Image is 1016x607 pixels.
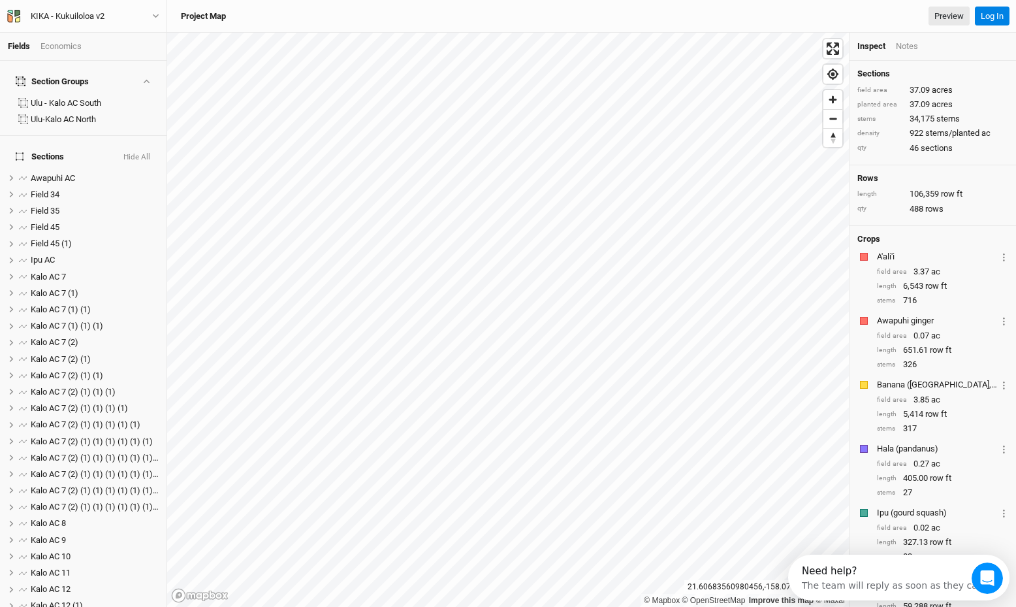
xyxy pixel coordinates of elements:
div: Kalo AC 7 (2) (1) (1) (1) (1) (1) (1) (1) [31,453,159,463]
span: row ft [925,280,947,292]
div: Kalo AC 7 (1) (1) (1) [31,321,159,331]
a: Mapbox logo [171,588,229,603]
span: ac [931,522,940,534]
div: Ipu (gourd squash) [877,507,997,519]
span: Kalo AC 7 (1) [31,288,78,298]
span: Ipu AC [31,255,55,265]
span: row ft [941,188,962,200]
div: field area [877,459,907,469]
div: density [857,129,903,139]
div: Kalo AC 7 (1) [31,288,159,299]
div: 716 [877,295,1008,306]
div: 327.13 [877,536,1008,548]
div: Kalo AC 7 (2) (1) (1) (1) (1) [31,403,159,414]
span: Kalo AC 7 (2) (1) (1) (1) [31,387,116,397]
span: Awapuhi AC [31,173,75,183]
span: acres [932,99,953,110]
div: Awapuhi AC [31,173,159,184]
div: Kalo AC 7 [31,272,159,282]
div: Kalo AC 10 [31,551,159,562]
span: Field 34 [31,189,59,199]
div: Kalo AC 7 (2) (1) (1) (1) (1) (1) (1) (1) (1) (1) (1) [31,502,159,512]
div: Kalo AC 8 [31,518,159,529]
h3: Project Map [181,11,226,22]
div: Kalo AC 7 (2) (1) (1) (1) (1) (1) (1) [31,436,159,447]
button: Crop Usage [1000,441,1008,456]
span: stems/planted ac [925,127,991,139]
div: qty [857,143,903,153]
div: length [877,282,897,291]
span: acres [932,84,953,96]
button: Show section groups [140,77,151,86]
span: Kalo AC 7 (2) (1) (1) (1) (1) (1) (1) (1) [31,453,165,463]
div: planted area [857,100,903,110]
div: Kalo AC 7 (1) (1) [31,304,159,315]
span: ac [931,394,940,406]
iframe: Intercom live chat discovery launcher [788,555,1009,600]
div: Economics [40,41,82,52]
span: rows [925,203,944,215]
div: 651.61 [877,344,1008,356]
div: field area [877,395,907,405]
div: Kalo AC 7 (2) (1) (1) (1) [31,387,159,397]
button: Zoom in [823,90,842,109]
span: Kalo AC 12 [31,584,71,594]
div: length [877,346,897,355]
button: Crop Usage [1000,313,1008,328]
span: Field 35 [31,206,59,216]
button: KIKA - Kukuiloloa v2 [7,9,160,24]
button: Reset bearing to north [823,128,842,147]
span: Sections [16,152,64,162]
span: Kalo AC 10 [31,551,71,561]
div: 0.02 [877,522,1008,534]
div: Kalo AC 9 [31,535,159,546]
span: Kalo AC 7 (2) (1) (1) [31,370,103,380]
span: Kalo AC 7 (2) (1) [31,354,91,364]
div: 0.27 [877,458,1008,470]
span: row ft [930,344,951,356]
span: Kalo AC 7 (2) (1) (1) (1) (1) (1) (1) (1) (1) [31,469,178,479]
div: 106,359 [857,188,1008,200]
div: stems [877,488,897,498]
div: Ipu AC [31,255,159,265]
div: The team will reply as soon as they can [14,22,195,35]
div: Hala (pandanus) [877,443,997,455]
div: 21.60683560980456 , -158.07286513767980 [684,580,849,594]
div: 5,414 [877,408,1008,420]
div: Awapuhi ginger [877,315,997,327]
div: KIKA - Kukuiloloa v2 [31,10,104,23]
span: Enter fullscreen [823,39,842,58]
div: 27 [877,487,1008,499]
span: Field 45 (1) [31,238,72,248]
span: Kalo AC 7 (2) [31,337,78,347]
div: 82 [877,551,1008,563]
span: Find my location [823,65,842,84]
div: 37.09 [857,84,1008,96]
div: qty [857,204,903,214]
span: row ft [925,408,947,420]
span: Reset bearing to north [823,129,842,147]
div: 6,543 [877,280,1008,292]
div: 326 [877,359,1008,370]
div: length [877,410,897,419]
span: Kalo AC 7 (1) (1) [31,304,91,314]
div: Kalo AC 11 [31,568,159,578]
div: A'ali'i [877,251,997,263]
div: field area [877,331,907,341]
div: field area [877,267,907,277]
span: Kalo AC 7 (2) (1) (1) (1) (1) (1) (1) (1) (1) (1) (1) [31,502,202,512]
div: Field 35 [31,206,159,216]
div: 37.09 [857,99,1008,110]
div: 3.85 [877,394,1008,406]
div: Section Groups [16,76,89,87]
div: 317 [877,423,1008,435]
span: Kalo AC 7 [31,272,66,282]
div: 0.07 [877,330,1008,342]
div: stems [877,552,897,562]
h4: Crops [857,234,880,244]
iframe: Intercom live chat [972,563,1003,594]
div: 405.00 [877,472,1008,484]
span: ac [931,330,940,342]
div: stems [857,114,903,124]
div: 34,175 [857,113,1008,125]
